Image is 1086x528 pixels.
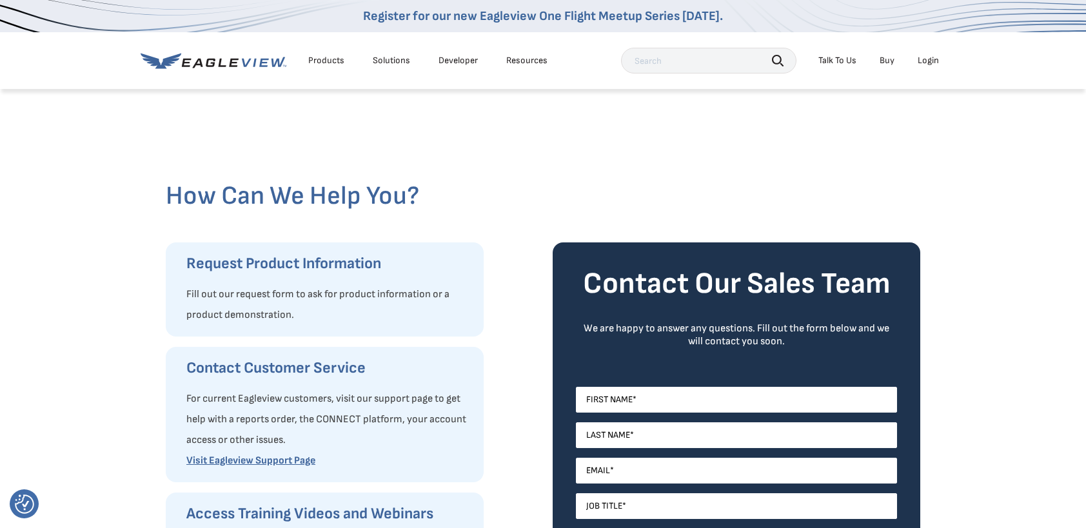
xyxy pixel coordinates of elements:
h2: How Can We Help You? [166,181,920,211]
div: Solutions [373,55,410,66]
strong: Contact Our Sales Team [583,266,891,302]
p: For current Eagleview customers, visit our support page to get help with a reports order, the CON... [186,389,471,451]
p: Fill out our request form to ask for product information or a product demonstration. [186,284,471,326]
a: Visit Eagleview Support Page [186,455,315,467]
div: Products [308,55,344,66]
h3: Access Training Videos and Webinars [186,504,471,524]
h3: Request Product Information [186,253,471,274]
a: Buy [880,55,894,66]
div: Login [918,55,939,66]
div: We are happy to answer any questions. Fill out the form below and we will contact you soon. [576,322,897,348]
img: Revisit consent button [15,494,34,514]
input: Search [621,48,796,73]
div: Talk To Us [818,55,856,66]
a: Register for our new Eagleview One Flight Meetup Series [DATE]. [363,8,723,24]
a: Developer [439,55,478,66]
div: Resources [506,55,548,66]
button: Consent Preferences [15,494,34,514]
h3: Contact Customer Service [186,358,471,378]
